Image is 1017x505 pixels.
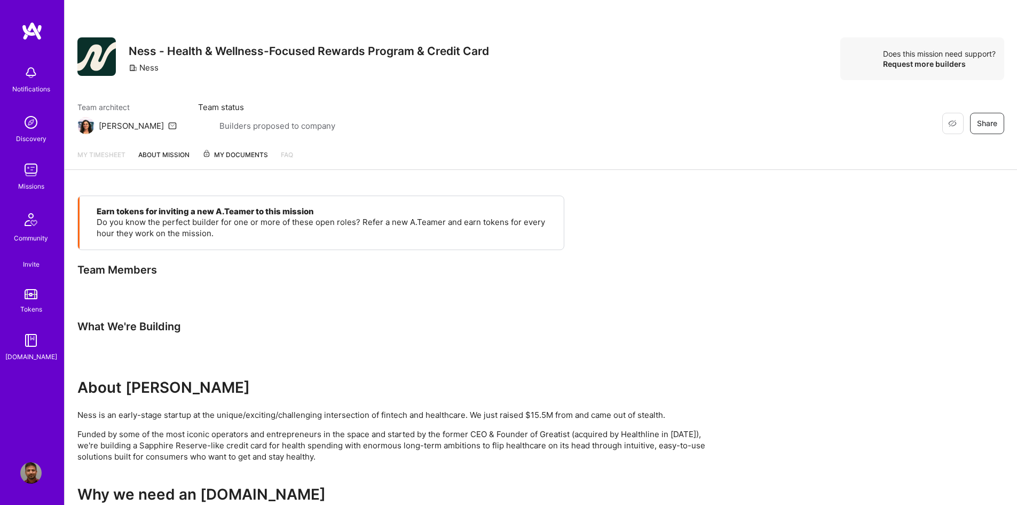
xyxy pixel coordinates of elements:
img: Avatar [849,46,874,72]
span: My Documents [202,149,268,161]
img: bell [20,62,42,83]
img: Company Logo [77,37,116,76]
div: Missions [18,181,44,192]
span: Team status [198,102,335,113]
img: logo [21,21,43,41]
img: Token icon [90,207,112,228]
img: guide book [20,351,42,372]
div: [DOMAIN_NAME] [5,372,57,384]
img: User Avatar [20,462,42,484]
div: Ness [129,62,159,73]
a: My Documents [202,149,268,169]
div: Tokens [20,325,42,336]
p: Ness is an early-stage startup at the unique/exciting/challenging intersection of fintech and hea... [77,409,718,421]
img: Team Architect [77,117,94,134]
img: Builders proposed to company [198,117,215,134]
span: Share [977,118,997,129]
h4: Earn tokens for inviting a new A.Teamer to this mission [118,207,553,216]
div: Invite [23,280,40,291]
div: Team Members [77,263,564,277]
h2: Why we need an [DOMAIN_NAME] [77,486,718,503]
a: My timesheet [77,149,125,169]
div: [PERSON_NAME] [99,120,164,131]
img: discovery [20,112,42,133]
h3: Ness - Health & Wellness-Focused Rewards Program & Credit Card [129,44,489,58]
div: Request more builders [883,59,996,69]
i: icon EyeClosed [948,119,957,128]
span: Team architect [77,102,177,113]
i: icon Mail [168,121,177,130]
button: Share [970,113,1004,134]
div: Does this mission need support? [883,49,996,59]
img: teamwork [20,159,42,181]
img: tokens [25,310,37,321]
div: Discovery [16,133,46,144]
p: Funded by some of the most iconic operators and entrepreneurs in the space and started by the for... [77,429,718,473]
span: Builders proposed to company [219,120,335,131]
img: Invite [20,259,42,280]
div: Community [14,232,48,244]
i: icon CompanyGray [129,64,137,72]
img: Community [18,207,44,232]
a: About Mission [138,149,190,169]
div: Notifications [12,83,50,95]
a: User Avatar [18,462,44,484]
h2: About [PERSON_NAME] [77,379,718,397]
a: FAQ [281,149,293,169]
p: Do you know the perfect builder for one or more of these open roles? Refer a new A.Teamer and ear... [118,216,553,239]
div: What We're Building [77,320,718,333]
